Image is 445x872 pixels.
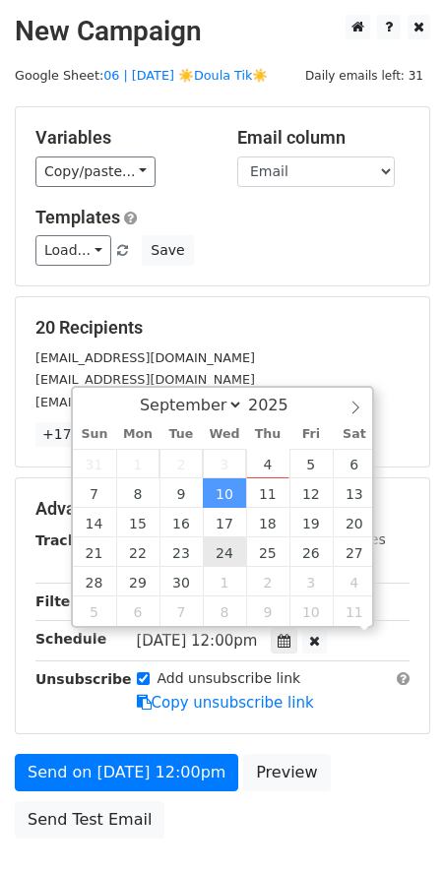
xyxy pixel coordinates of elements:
[298,68,430,83] a: Daily emails left: 31
[333,567,376,596] span: October 4, 2025
[35,422,118,447] a: +17 more
[333,508,376,537] span: September 20, 2025
[15,801,164,839] a: Send Test Email
[159,537,203,567] span: September 23, 2025
[73,428,116,441] span: Sun
[35,395,255,409] small: [EMAIL_ADDRESS][DOMAIN_NAME]
[203,596,246,626] span: October 8, 2025
[289,537,333,567] span: September 26, 2025
[203,508,246,537] span: September 17, 2025
[246,449,289,478] span: September 4, 2025
[137,632,258,650] span: [DATE] 12:00pm
[103,68,268,83] a: 06 | [DATE] ☀️Doula Tik☀️
[35,631,106,647] strong: Schedule
[116,596,159,626] span: October 6, 2025
[159,478,203,508] span: September 9, 2025
[116,508,159,537] span: September 15, 2025
[35,127,208,149] h5: Variables
[158,668,301,689] label: Add unsubscribe link
[246,428,289,441] span: Thu
[246,478,289,508] span: September 11, 2025
[246,508,289,537] span: September 18, 2025
[35,235,111,266] a: Load...
[159,508,203,537] span: September 16, 2025
[116,449,159,478] span: September 1, 2025
[289,478,333,508] span: September 12, 2025
[73,478,116,508] span: September 7, 2025
[333,478,376,508] span: September 13, 2025
[289,428,333,441] span: Fri
[35,498,410,520] h5: Advanced
[308,529,385,550] label: UTM Codes
[73,567,116,596] span: September 28, 2025
[289,567,333,596] span: October 3, 2025
[246,567,289,596] span: October 2, 2025
[35,593,86,609] strong: Filters
[116,478,159,508] span: September 8, 2025
[333,537,376,567] span: September 27, 2025
[15,68,268,83] small: Google Sheet:
[289,596,333,626] span: October 10, 2025
[35,156,156,187] a: Copy/paste...
[347,778,445,872] iframe: Chat Widget
[159,567,203,596] span: September 30, 2025
[35,207,120,227] a: Templates
[333,449,376,478] span: September 6, 2025
[298,65,430,87] span: Daily emails left: 31
[246,596,289,626] span: October 9, 2025
[15,15,430,48] h2: New Campaign
[159,428,203,441] span: Tue
[35,350,255,365] small: [EMAIL_ADDRESS][DOMAIN_NAME]
[333,596,376,626] span: October 11, 2025
[15,754,238,791] a: Send on [DATE] 12:00pm
[73,508,116,537] span: September 14, 2025
[246,537,289,567] span: September 25, 2025
[203,478,246,508] span: September 10, 2025
[203,567,246,596] span: October 1, 2025
[243,754,330,791] a: Preview
[159,596,203,626] span: October 7, 2025
[35,317,410,339] h5: 20 Recipients
[137,694,314,712] a: Copy unsubscribe link
[203,449,246,478] span: September 3, 2025
[237,127,410,149] h5: Email column
[243,396,314,414] input: Year
[35,532,101,548] strong: Tracking
[73,449,116,478] span: August 31, 2025
[333,428,376,441] span: Sat
[35,671,132,687] strong: Unsubscribe
[116,537,159,567] span: September 22, 2025
[289,449,333,478] span: September 5, 2025
[73,537,116,567] span: September 21, 2025
[35,372,255,387] small: [EMAIL_ADDRESS][DOMAIN_NAME]
[159,449,203,478] span: September 2, 2025
[142,235,193,266] button: Save
[203,428,246,441] span: Wed
[73,596,116,626] span: October 5, 2025
[203,537,246,567] span: September 24, 2025
[116,567,159,596] span: September 29, 2025
[116,428,159,441] span: Mon
[289,508,333,537] span: September 19, 2025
